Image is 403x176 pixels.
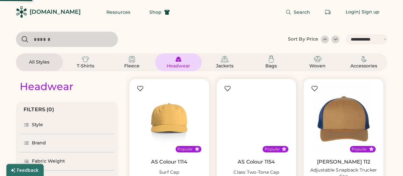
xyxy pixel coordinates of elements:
button: Resources [99,6,138,19]
img: Headwear Icon [175,55,182,63]
div: | Sign up [359,9,379,15]
div: Fleece [118,63,146,69]
div: Woven [303,63,332,69]
div: Jackets [210,63,239,69]
div: Style [32,122,43,128]
div: Bags [257,63,285,69]
div: Accessories [349,63,378,69]
div: Popular [177,147,193,152]
a: AS Colour 1154 [238,159,275,165]
img: AS Colour 1114 Surf Cap [133,83,205,155]
img: Fleece Icon [128,55,136,63]
span: Search [294,10,310,14]
div: Surf Cap [159,169,179,176]
button: Shop [142,6,177,19]
iframe: Front Chat [373,147,400,175]
span: Shop [149,10,162,14]
div: [DOMAIN_NAME] [30,8,81,16]
div: Fabric Weight [32,158,65,165]
div: Popular [352,147,367,152]
button: Retrieve an order [321,6,334,19]
img: Woven Icon [314,55,321,63]
img: Richardson 112 Adjustable Snapback Trucker Cap [307,83,379,155]
div: Popular [264,147,280,152]
div: Class Two-Tone Cap [234,169,279,176]
div: Login [346,9,359,15]
button: Popular Style [195,147,199,151]
button: Search [278,6,318,19]
img: Bags Icon [267,55,275,63]
div: T-Shirts [71,63,100,69]
div: Headwear [164,63,193,69]
div: Headwear [20,80,73,93]
img: Accessories Icon [360,55,368,63]
button: Popular Style [369,147,374,151]
a: AS Colour 1114 [151,159,187,165]
img: AS Colour 1154 Class Two-Tone Cap [220,83,292,155]
div: Sort By Price [288,36,318,42]
img: T-Shirts Icon [82,55,89,63]
div: All Styles [25,59,54,65]
button: Popular Style [282,147,286,151]
div: FILTERS (0) [24,106,54,113]
img: Jackets Icon [221,55,228,63]
a: [PERSON_NAME] 112 [317,159,370,165]
div: Brand [32,140,46,146]
img: Rendered Logo - Screens [16,6,27,18]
